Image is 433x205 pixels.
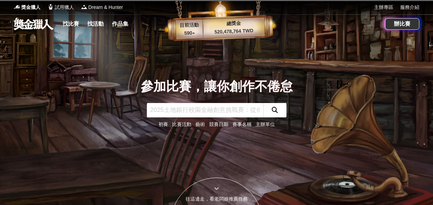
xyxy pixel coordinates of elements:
img: Logo [14,3,21,10]
a: 賽事名稱 [232,121,252,127]
p: 目前活動 [175,21,203,29]
img: Logo [47,3,54,10]
a: 服務介紹 [400,4,419,11]
a: 主辦單位 [256,121,275,127]
p: 590 ▴ [176,29,203,37]
a: Logo試用獵人 [47,4,74,11]
a: 找活動 [85,19,106,29]
p: 520,478,764 TWD [203,27,265,36]
a: 競賽日期 [209,121,228,127]
a: 藝術 [195,121,205,127]
a: 找比賽 [60,19,82,29]
a: LogoDream & Hunter [81,4,123,11]
span: 獎金獵人 [21,4,40,11]
a: 作品集 [109,19,131,29]
a: 初賽 [158,121,168,127]
a: 比賽活動 [172,121,191,127]
input: 2025土地銀行校園金融創意挑戰賽：從你出發 開啟智慧金融新頁 [147,103,263,117]
div: 參加比賽，讓你創作不倦怠 [141,77,293,96]
a: 主辦專區 [374,4,393,11]
div: 往這邊走，看老闆娘推薦任務 [171,195,263,203]
p: 總獎金 [203,19,265,28]
a: Logo獎金獵人 [14,4,40,11]
img: Logo [81,3,88,10]
a: 辦比賽 [385,18,419,30]
span: Dream & Hunter [88,4,123,11]
span: 試用獵人 [55,4,74,11]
